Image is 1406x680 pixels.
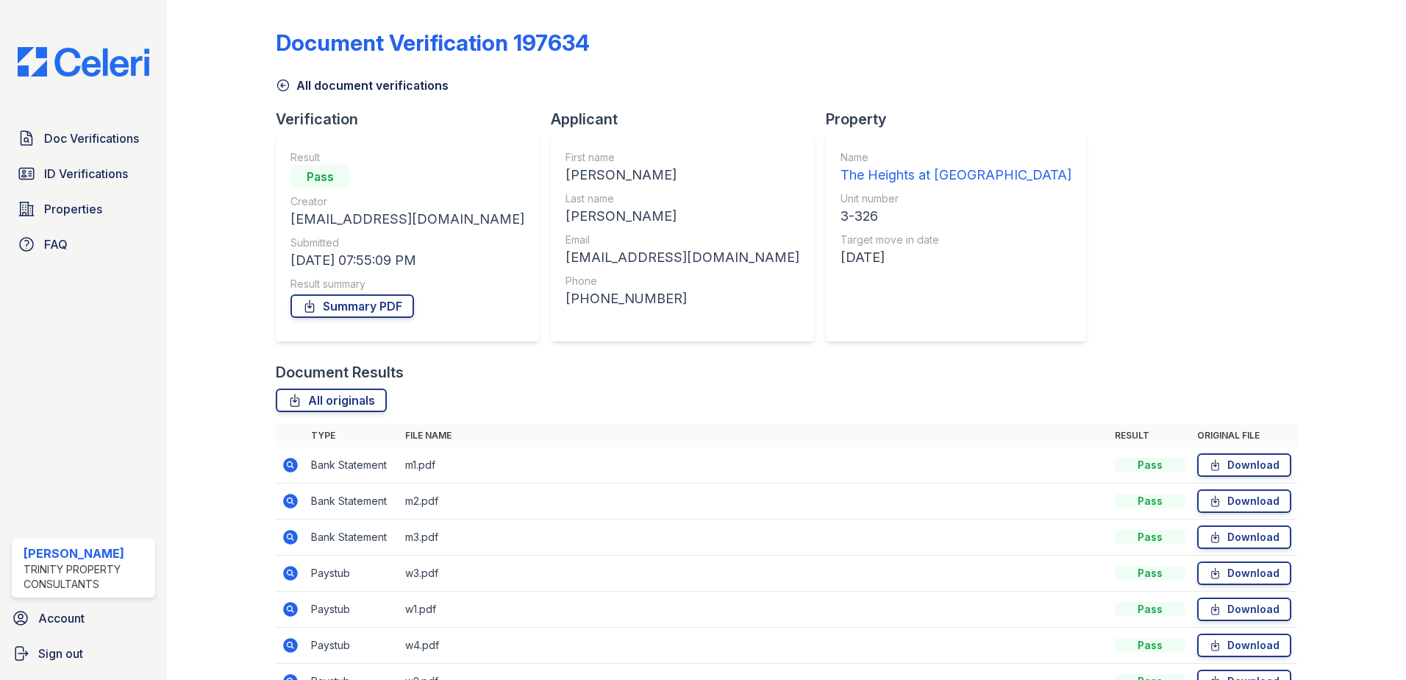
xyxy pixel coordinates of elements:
a: Doc Verifications [12,124,155,153]
img: CE_Logo_Blue-a8612792a0a2168367f1c8372b55b34899dd931a85d93a1a3d3e32e68fde9ad4.png [6,47,161,77]
div: Pass [1115,602,1185,617]
div: Pass [290,165,349,188]
div: Pass [1115,566,1185,581]
div: Document Results [276,362,404,383]
div: [EMAIL_ADDRESS][DOMAIN_NAME] [565,247,799,268]
a: Download [1197,525,1291,549]
span: FAQ [44,235,68,253]
a: Download [1197,453,1291,477]
div: Pass [1115,530,1185,545]
td: w1.pdf [399,592,1109,628]
td: Paystub [305,628,399,664]
th: File name [399,424,1109,447]
div: Result [290,150,524,165]
th: Type [305,424,399,447]
div: Trinity Property Consultants [24,562,149,592]
div: [PERSON_NAME] [24,545,149,562]
td: m3.pdf [399,520,1109,556]
div: Property [826,109,1098,130]
span: ID Verifications [44,165,128,183]
div: Applicant [551,109,826,130]
div: Email [565,233,799,247]
div: First name [565,150,799,165]
div: Submitted [290,235,524,250]
a: Account [6,603,161,633]
div: Result summary [290,277,524,291]
a: Properties [12,194,155,224]
div: Name [841,150,1071,165]
span: Properties [44,200,102,218]
a: Download [1197,598,1291,621]
div: Verification [276,109,551,130]
a: Summary PDF [290,294,414,318]
span: Sign out [38,645,83,662]
a: Download [1197,562,1291,585]
a: Download [1197,634,1291,657]
span: Doc Verifications [44,130,139,147]
span: Account [38,609,85,627]
td: m2.pdf [399,484,1109,520]
a: All document verifications [276,77,449,94]
div: Phone [565,274,799,288]
td: Paystub [305,592,399,628]
div: [PHONE_NUMBER] [565,288,799,309]
a: FAQ [12,230,155,259]
div: The Heights at [GEOGRAPHIC_DATA] [841,165,1071,185]
a: Download [1197,489,1291,513]
a: ID Verifications [12,159,155,188]
div: Target move in date [841,233,1071,247]
td: Bank Statement [305,447,399,484]
a: Sign out [6,639,161,668]
td: m1.pdf [399,447,1109,484]
div: Pass [1115,638,1185,653]
td: Bank Statement [305,520,399,556]
div: [PERSON_NAME] [565,206,799,227]
a: All originals [276,389,387,412]
div: Unit number [841,191,1071,206]
iframe: chat widget [1344,621,1391,665]
div: Pass [1115,494,1185,509]
th: Result [1109,424,1191,447]
td: Paystub [305,556,399,592]
td: Bank Statement [305,484,399,520]
td: w4.pdf [399,628,1109,664]
div: Creator [290,194,524,209]
div: Last name [565,191,799,206]
div: 3-326 [841,206,1071,227]
div: [PERSON_NAME] [565,165,799,185]
div: [DATE] 07:55:09 PM [290,250,524,271]
div: [DATE] [841,247,1071,268]
td: w3.pdf [399,556,1109,592]
th: Original file [1191,424,1297,447]
div: [EMAIL_ADDRESS][DOMAIN_NAME] [290,209,524,230]
a: Name The Heights at [GEOGRAPHIC_DATA] [841,150,1071,185]
div: Document Verification 197634 [276,29,590,56]
div: Pass [1115,458,1185,472]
